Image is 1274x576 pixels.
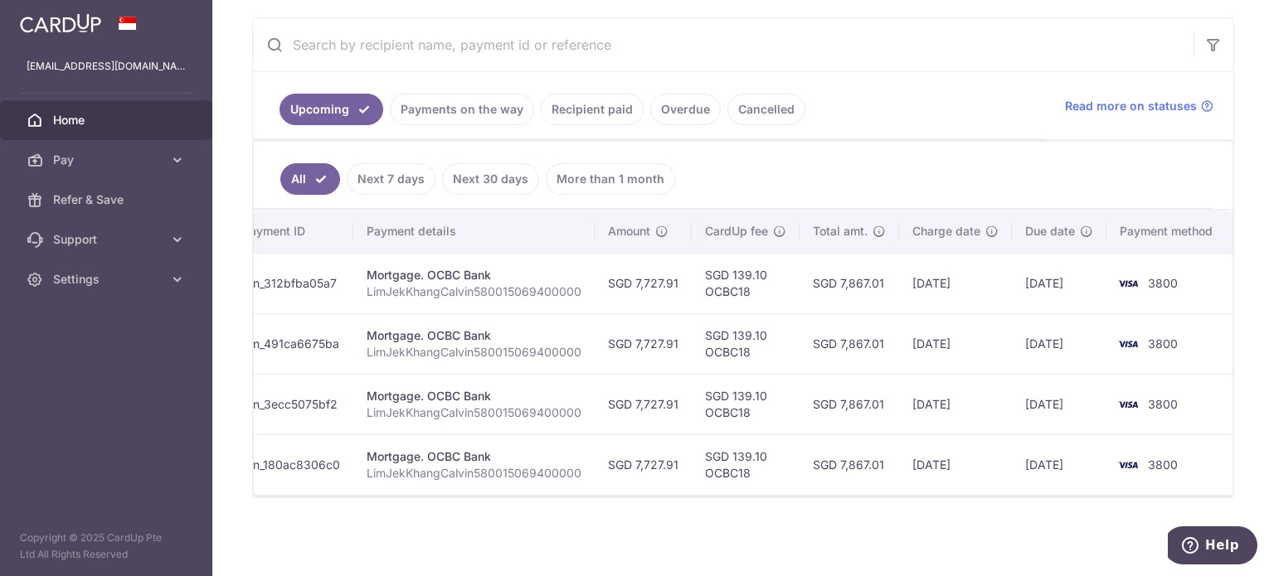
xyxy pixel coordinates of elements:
[650,94,721,125] a: Overdue
[229,210,353,253] th: Payment ID
[390,94,534,125] a: Payments on the way
[1148,457,1178,472] span: 3800
[229,313,353,374] td: txn_491ca6675ba
[899,374,1012,434] td: [DATE]
[692,374,800,434] td: SGD 139.10 OCBC18
[53,191,163,208] span: Refer & Save
[367,388,581,404] div: Mortgage. OCBC Bank
[813,223,868,240] span: Total amt.
[1025,223,1075,240] span: Due date
[800,313,899,374] td: SGD 7,867.01
[546,163,675,195] a: More than 1 month
[912,223,980,240] span: Charge date
[367,404,581,421] p: LimJekKhangCalvin580015069400000
[727,94,805,125] a: Cancelled
[899,434,1012,495] td: [DATE]
[800,434,899,495] td: SGD 7,867.01
[692,253,800,313] td: SGD 139.10 OCBC18
[367,267,581,283] div: Mortgage. OCBC Bank
[595,253,692,313] td: SGD 7,727.91
[280,163,340,195] a: All
[692,434,800,495] td: SGD 139.10 OCBC18
[1065,98,1213,114] a: Read more on statuses
[347,163,435,195] a: Next 7 days
[229,434,353,495] td: txn_180ac8306c0
[53,152,163,168] span: Pay
[595,434,692,495] td: SGD 7,727.91
[53,271,163,288] span: Settings
[1111,394,1145,414] img: Bank Card
[1148,276,1178,290] span: 3800
[1168,526,1257,568] iframe: Opens a widget where you can find more information
[541,94,644,125] a: Recipient paid
[1111,455,1145,475] img: Bank Card
[53,231,163,248] span: Support
[1012,313,1106,374] td: [DATE]
[367,283,581,300] p: LimJekKhangCalvin580015069400000
[367,465,581,482] p: LimJekKhangCalvin580015069400000
[229,374,353,434] td: txn_3ecc5075bf2
[595,374,692,434] td: SGD 7,727.91
[1012,374,1106,434] td: [DATE]
[1111,273,1145,293] img: Bank Card
[1111,334,1145,354] img: Bank Card
[800,253,899,313] td: SGD 7,867.01
[280,94,383,125] a: Upcoming
[20,13,101,33] img: CardUp
[367,448,581,465] div: Mortgage. OCBC Bank
[800,374,899,434] td: SGD 7,867.01
[899,253,1012,313] td: [DATE]
[608,223,650,240] span: Amount
[1012,434,1106,495] td: [DATE]
[1148,336,1178,351] span: 3800
[595,313,692,374] td: SGD 7,727.91
[53,112,163,128] span: Home
[353,210,595,253] th: Payment details
[253,18,1194,71] input: Search by recipient name, payment id or reference
[367,327,581,344] div: Mortgage. OCBC Bank
[899,313,1012,374] td: [DATE]
[27,58,186,75] p: [EMAIL_ADDRESS][DOMAIN_NAME]
[442,163,539,195] a: Next 30 days
[705,223,768,240] span: CardUp fee
[229,253,353,313] td: txn_312bfba05a7
[1106,210,1233,253] th: Payment method
[692,313,800,374] td: SGD 139.10 OCBC18
[1148,397,1178,411] span: 3800
[1065,98,1197,114] span: Read more on statuses
[1012,253,1106,313] td: [DATE]
[367,344,581,361] p: LimJekKhangCalvin580015069400000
